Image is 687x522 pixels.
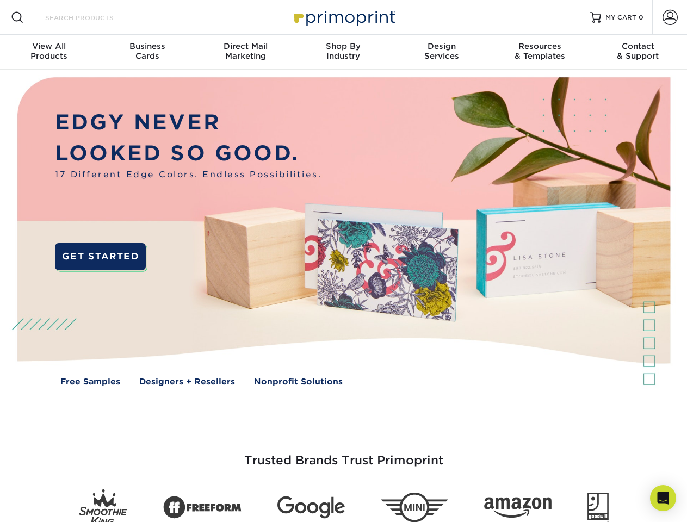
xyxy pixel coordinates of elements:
input: SEARCH PRODUCTS..... [44,11,150,24]
a: Direct MailMarketing [196,35,294,70]
a: Nonprofit Solutions [254,376,343,388]
a: Contact& Support [589,35,687,70]
span: Resources [491,41,589,51]
div: Cards [98,41,196,61]
a: BusinessCards [98,35,196,70]
p: LOOKED SO GOOD. [55,138,321,169]
a: Shop ByIndustry [294,35,392,70]
span: Direct Mail [196,41,294,51]
div: Marketing [196,41,294,61]
span: Contact [589,41,687,51]
a: Designers + Resellers [139,376,235,388]
img: Goodwill [587,493,609,522]
div: Services [393,41,491,61]
img: Google [277,496,345,519]
span: 0 [639,14,643,21]
a: GET STARTED [55,243,146,270]
a: DesignServices [393,35,491,70]
h3: Trusted Brands Trust Primoprint [26,427,662,481]
div: Industry [294,41,392,61]
img: Primoprint [289,5,398,29]
span: Design [393,41,491,51]
span: Business [98,41,196,51]
img: Amazon [484,498,552,518]
div: & Templates [491,41,589,61]
span: 17 Different Edge Colors. Endless Possibilities. [55,169,321,181]
a: Resources& Templates [491,35,589,70]
p: EDGY NEVER [55,107,321,138]
div: & Support [589,41,687,61]
span: MY CART [605,13,636,22]
a: Free Samples [60,376,120,388]
div: Open Intercom Messenger [650,485,676,511]
span: Shop By [294,41,392,51]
